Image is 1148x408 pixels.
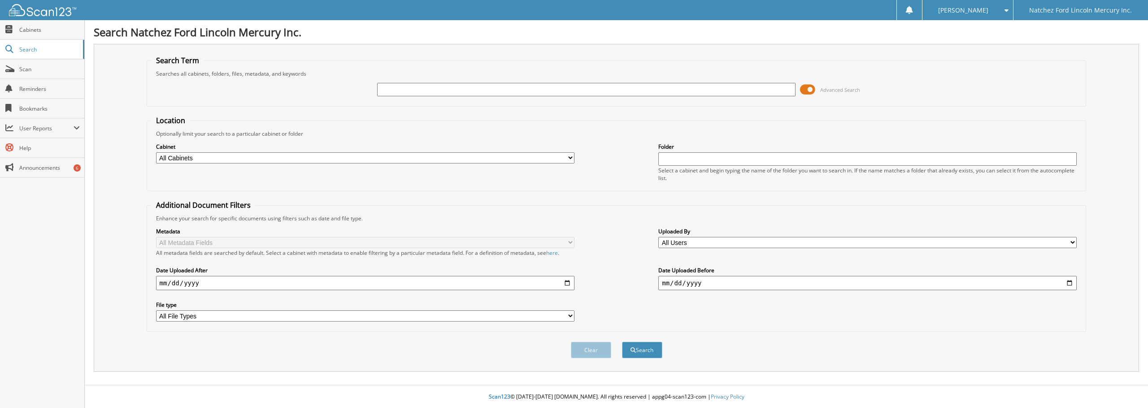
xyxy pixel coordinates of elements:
[820,86,860,93] span: Advanced Search
[152,130,1082,137] div: Optionally limit your search to a particular cabinet or folder
[74,164,81,172] div: 6
[152,215,1082,222] div: Enhance your search for specific documents using filters such as date and file type.
[571,342,611,358] button: Clear
[156,228,574,235] label: Metadata
[94,25,1139,39] h1: Search Natchez Ford Lincoln Mercury Inc.
[658,276,1077,290] input: end
[19,65,80,73] span: Scan
[19,105,80,112] span: Bookmarks
[19,164,80,172] span: Announcements
[658,143,1077,150] label: Folder
[152,116,190,125] legend: Location
[19,144,80,152] span: Help
[85,386,1148,408] div: © [DATE]-[DATE] [DOMAIN_NAME]. All rights reserved | appg04-scan123-com |
[19,46,78,53] span: Search
[19,85,80,93] span: Reminders
[156,301,574,309] label: File type
[9,4,76,16] img: scan123-logo-white.svg
[19,26,80,34] span: Cabinets
[938,8,988,13] span: [PERSON_NAME]
[152,70,1082,77] div: Searches all cabinets, folders, files, metadata, and keywords
[622,342,662,358] button: Search
[658,167,1077,182] div: Select a cabinet and begin typing the name of the folder you want to search in. If the name match...
[156,266,574,274] label: Date Uploaded After
[156,249,574,257] div: All metadata fields are searched by default. Select a cabinet with metadata to enable filtering b...
[658,228,1077,235] label: Uploaded By
[546,249,558,257] a: here
[152,56,204,65] legend: Search Term
[152,200,255,210] legend: Additional Document Filters
[1103,365,1148,408] iframe: Chat Widget
[1029,8,1132,13] span: Natchez Ford Lincoln Mercury Inc.
[658,266,1077,274] label: Date Uploaded Before
[156,143,574,150] label: Cabinet
[489,393,510,400] span: Scan123
[156,276,574,290] input: start
[19,125,74,132] span: User Reports
[711,393,744,400] a: Privacy Policy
